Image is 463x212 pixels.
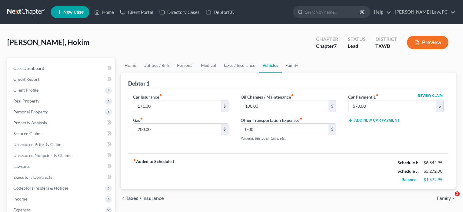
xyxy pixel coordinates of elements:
[436,100,443,112] div: $
[417,94,444,97] button: Review Claim
[455,191,460,196] span: 2
[133,100,221,112] input: --
[156,7,203,18] a: Directory Cases
[7,38,89,47] span: [PERSON_NAME], Hokim
[221,124,228,135] div: $
[8,161,115,172] a: Lawsuits
[8,172,115,183] a: Executory Contracts
[437,196,456,201] button: Family chevron_right
[348,118,400,123] button: Add New Car Payment
[348,100,436,112] input: --
[424,160,444,166] div: $6,844.95
[13,98,39,103] span: Real Property
[241,117,302,123] label: Other Transportation Expenses
[13,185,68,191] span: Codebtors Insiders & Notices
[13,87,38,93] span: Client Profile
[398,160,418,165] strong: Schedule I:
[328,124,336,135] div: $
[375,36,397,43] div: District
[259,58,282,73] a: Vehicles
[8,139,115,150] a: Unsecured Priority Claims
[8,150,115,161] a: Unsecured Nonpriority Claims
[241,136,286,141] span: Parking, bus pass, taxis, etc.
[133,158,174,184] strong: Added to Schedule J
[282,58,302,73] a: Family
[133,94,162,100] label: Car Insurance
[197,58,220,73] a: Medical
[299,117,302,120] i: fiber_manual_record
[241,124,328,135] input: --
[348,36,366,43] div: Status
[375,43,397,50] div: TXWB
[140,58,173,73] a: Utilities / Bills
[398,168,419,174] strong: Schedule J:
[401,177,418,182] strong: Balance:
[159,94,162,97] i: fiber_manual_record
[348,94,379,100] label: Car Payment 1
[437,196,451,201] span: Family
[376,94,379,97] i: fiber_manual_record
[13,109,48,114] span: Personal Property
[291,94,294,97] i: fiber_manual_record
[442,191,457,206] iframe: Intercom live chat
[8,63,115,74] a: Case Dashboard
[392,7,455,18] a: [PERSON_NAME] Law, PC
[13,196,27,201] span: Income
[13,164,30,169] span: Lawsuits
[241,100,328,112] input: --
[133,117,143,123] label: Gas
[133,158,136,161] i: fiber_manual_record
[126,196,164,201] span: Taxes / Insurance
[316,43,338,50] div: Chapter
[13,142,63,147] span: Unsecured Priority Claims
[316,36,338,43] div: Chapter
[371,7,391,18] a: Help
[121,58,140,73] a: Home
[133,124,221,135] input: --
[13,131,42,136] span: Secured Claims
[221,100,228,112] div: $
[13,66,44,71] span: Case Dashboard
[334,43,337,49] span: 7
[140,117,143,120] i: fiber_manual_record
[117,7,156,18] a: Client Portal
[8,128,115,139] a: Secured Claims
[128,80,149,87] div: Debtor 1
[328,100,336,112] div: $
[305,6,361,18] input: Search by name...
[348,43,366,50] div: Lead
[220,58,259,73] a: Taxes / Insurance
[173,58,197,73] a: Personal
[63,10,84,15] span: New Case
[407,36,448,49] button: Preview
[424,177,444,183] div: $1,572.95
[91,7,117,18] a: Home
[241,94,294,100] label: Oil Changes / Maintenance
[8,117,115,128] a: Property Analysis
[121,196,126,201] i: chevron_left
[203,7,237,18] a: DebtorCC
[13,174,52,180] span: Executory Contracts
[13,120,47,125] span: Property Analysis
[424,168,444,174] div: $5,272.00
[13,153,71,158] span: Unsecured Nonpriority Claims
[121,196,164,201] button: chevron_left Taxes / Insurance
[8,74,115,85] a: Credit Report
[13,77,39,82] span: Credit Report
